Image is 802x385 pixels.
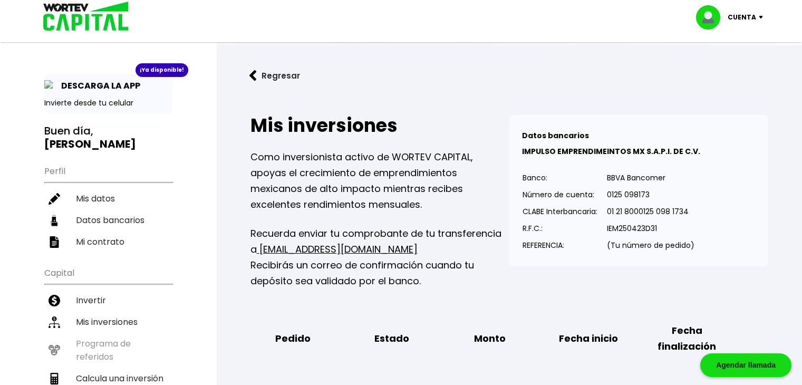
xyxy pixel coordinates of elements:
[257,243,418,256] a: [EMAIL_ADDRESS][DOMAIN_NAME]
[523,187,597,203] p: Número de cuenta:
[136,63,188,77] div: ¡Ya disponible!
[250,226,509,289] p: Recuerda enviar tu comprobante de tu transferencia a Recibirás un correo de confirmación cuando t...
[49,373,60,384] img: calculadora-icon.17d418c4.svg
[249,70,257,81] img: flecha izquierda
[44,80,56,92] img: app-icon
[559,331,618,346] b: Fecha inicio
[645,323,728,354] b: Fecha finalización
[250,149,509,213] p: Como inversionista activo de WORTEV CAPITAL, apoyas el crecimiento de emprendimientos mexicanos d...
[49,316,60,328] img: inversiones-icon.6695dc30.svg
[49,295,60,306] img: invertir-icon.b3b967d7.svg
[756,16,770,19] img: icon-down
[44,137,136,151] b: [PERSON_NAME]
[44,124,172,151] h3: Buen día,
[728,9,756,25] p: Cuenta
[234,62,316,90] button: Regresar
[523,170,597,186] p: Banco:
[44,209,172,231] a: Datos bancarios
[49,193,60,205] img: editar-icon.952d3147.svg
[44,290,172,311] a: Invertir
[44,231,172,253] a: Mi contrato
[607,170,694,186] p: BBVA Bancomer
[374,331,409,346] b: Estado
[696,5,728,30] img: profile-image
[474,331,506,346] b: Monto
[234,62,785,90] a: flecha izquierdaRegresar
[700,353,791,377] div: Agendar llamada
[607,220,694,236] p: IEM250423D31
[44,159,172,253] ul: Perfil
[250,115,509,136] h2: Mis inversiones
[523,237,597,253] p: REFERENCIA:
[275,331,311,346] b: Pedido
[607,187,694,203] p: 0125 098173
[607,237,694,253] p: (Tu número de pedido)
[523,204,597,219] p: CLABE Interbancaria:
[49,215,60,226] img: datos-icon.10cf9172.svg
[44,98,172,109] p: Invierte desde tu celular
[44,311,172,333] a: Mis inversiones
[56,79,140,92] p: DESCARGA LA APP
[522,130,589,141] b: Datos bancarios
[522,146,700,157] b: IMPULSO EMPRENDIMEINTOS MX S.A.P.I. DE C.V.
[49,236,60,248] img: contrato-icon.f2db500c.svg
[44,188,172,209] a: Mis datos
[607,204,694,219] p: 01 21 8000125 098 1734
[523,220,597,236] p: R.F.C.:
